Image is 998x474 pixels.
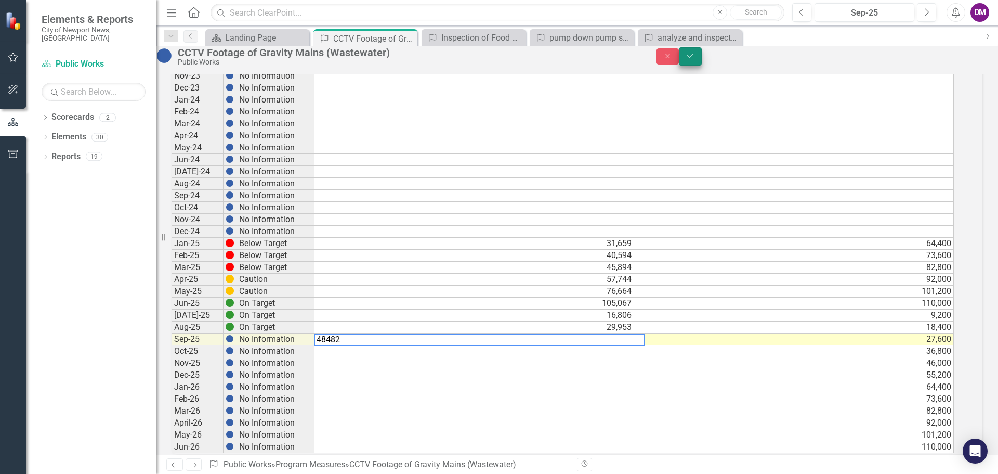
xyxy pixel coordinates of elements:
td: May-24 [172,142,224,154]
img: BgCOk07PiH71IgAAAABJRU5ErkJggg== [226,394,234,403]
td: Sep-25 [172,334,224,345]
input: Search ClearPoint... [211,4,784,22]
td: Dec-25 [172,369,224,381]
img: 6PwNOvwPkPYK2NOI6LoAAAAASUVORK5CYII= [226,299,234,307]
img: A4U4n+O5F3YnAAAAAElFTkSuQmCC [226,287,234,295]
div: Inspection of Food Service Establishments (FSEs) [441,31,523,44]
div: 30 [91,133,108,142]
td: Apr-24 [172,130,224,142]
td: 16,806 [314,310,634,322]
td: No Information [237,429,314,441]
img: BgCOk07PiH71IgAAAABJRU5ErkJggg== [226,131,234,139]
td: 73,600 [634,393,954,405]
div: CCTV Footage of Gravity Mains (Wastewater) [178,47,636,58]
button: Sep-25 [815,3,914,22]
img: BgCOk07PiH71IgAAAABJRU5ErkJggg== [226,107,234,116]
img: No Information [156,47,173,64]
td: 57,744 [314,274,634,286]
td: Nov-23 [172,70,224,82]
td: Caution [237,274,314,286]
div: Sep-25 [818,7,911,19]
td: No Information [237,154,314,166]
img: BgCOk07PiH71IgAAAABJRU5ErkJggg== [226,83,234,92]
img: BgCOk07PiH71IgAAAABJRU5ErkJggg== [226,227,234,235]
td: On Target [237,310,314,322]
a: Reports [51,151,81,163]
td: Jan-24 [172,94,224,106]
img: BgCOk07PiH71IgAAAABJRU5ErkJggg== [226,179,234,187]
img: BgCOk07PiH71IgAAAABJRU5ErkJggg== [226,71,234,80]
td: On Target [237,298,314,310]
td: 46,000 [634,357,954,369]
td: No Information [237,226,314,238]
img: BgCOk07PiH71IgAAAABJRU5ErkJggg== [226,167,234,175]
td: Jun-26 [172,441,224,453]
td: Jun-24 [172,154,224,166]
span: Elements & Reports [42,13,146,25]
img: A4U4n+O5F3YnAAAAAElFTkSuQmCC [226,275,234,283]
td: No Information [237,345,314,357]
td: 31,659 [314,238,634,250]
td: Below Target [237,238,314,250]
td: 101,200 [634,286,954,298]
td: No Information [237,190,314,202]
a: pump down pump station wet well once per year [532,31,631,44]
td: 40,594 [314,250,634,262]
td: Sep-24 [172,190,224,202]
img: BgCOk07PiH71IgAAAABJRU5ErkJggg== [226,370,234,379]
td: 82,800 [634,405,954,417]
button: DM [970,3,989,22]
td: No Information [237,381,314,393]
td: Apr-25 [172,274,224,286]
button: Search [730,5,782,20]
td: 64,400 [634,381,954,393]
td: Below Target [237,250,314,262]
td: No Information [237,214,314,226]
td: 18,400 [634,322,954,334]
img: BgCOk07PiH71IgAAAABJRU5ErkJggg== [226,358,234,367]
img: wEHC9uTntH0ugAAAABJRU5ErkJggg== [226,263,234,271]
td: 36,800 [634,345,954,357]
td: 9,200 [634,310,954,322]
td: No Information [237,118,314,130]
td: Nov-24 [172,214,224,226]
div: Open Intercom Messenger [963,439,988,464]
td: 110,000 [634,298,954,310]
img: BgCOk07PiH71IgAAAABJRU5ErkJggg== [226,191,234,199]
td: [DATE]-24 [172,166,224,178]
img: BgCOk07PiH71IgAAAABJRU5ErkJggg== [226,335,234,343]
td: No Information [237,202,314,214]
a: analyze and inspect pump stations [640,31,739,44]
td: No Information [237,417,314,429]
td: 76,664 [314,286,634,298]
td: No Information [237,393,314,405]
td: 29,953 [314,322,634,334]
td: No Information [237,106,314,118]
td: Mar-24 [172,118,224,130]
img: wEHC9uTntH0ugAAAABJRU5ErkJggg== [226,251,234,259]
div: 19 [86,152,102,161]
td: [DATE]-25 [172,310,224,322]
img: BgCOk07PiH71IgAAAABJRU5ErkJggg== [226,143,234,151]
div: CCTV Footage of Gravity Mains (Wastewater) [349,459,516,469]
td: No Information [237,441,314,453]
td: 45,894 [314,262,634,274]
img: BgCOk07PiH71IgAAAABJRU5ErkJggg== [226,406,234,415]
a: Elements [51,131,86,143]
a: Public Works [224,459,271,469]
input: Search Below... [42,83,146,101]
a: Landing Page [208,31,307,44]
small: City of Newport News, [GEOGRAPHIC_DATA] [42,25,146,43]
img: 6PwNOvwPkPYK2NOI6LoAAAAASUVORK5CYII= [226,323,234,331]
td: Nov-25 [172,357,224,369]
img: BgCOk07PiH71IgAAAABJRU5ErkJggg== [226,418,234,427]
td: 101,200 [634,429,954,441]
img: BgCOk07PiH71IgAAAABJRU5ErkJggg== [226,215,234,223]
td: Mar-26 [172,405,224,417]
td: Oct-25 [172,345,224,357]
img: BgCOk07PiH71IgAAAABJRU5ErkJggg== [226,95,234,104]
td: 110,000 [634,441,954,453]
div: CCTV Footage of Gravity Mains (Wastewater) [333,32,415,45]
td: No Information [237,357,314,369]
